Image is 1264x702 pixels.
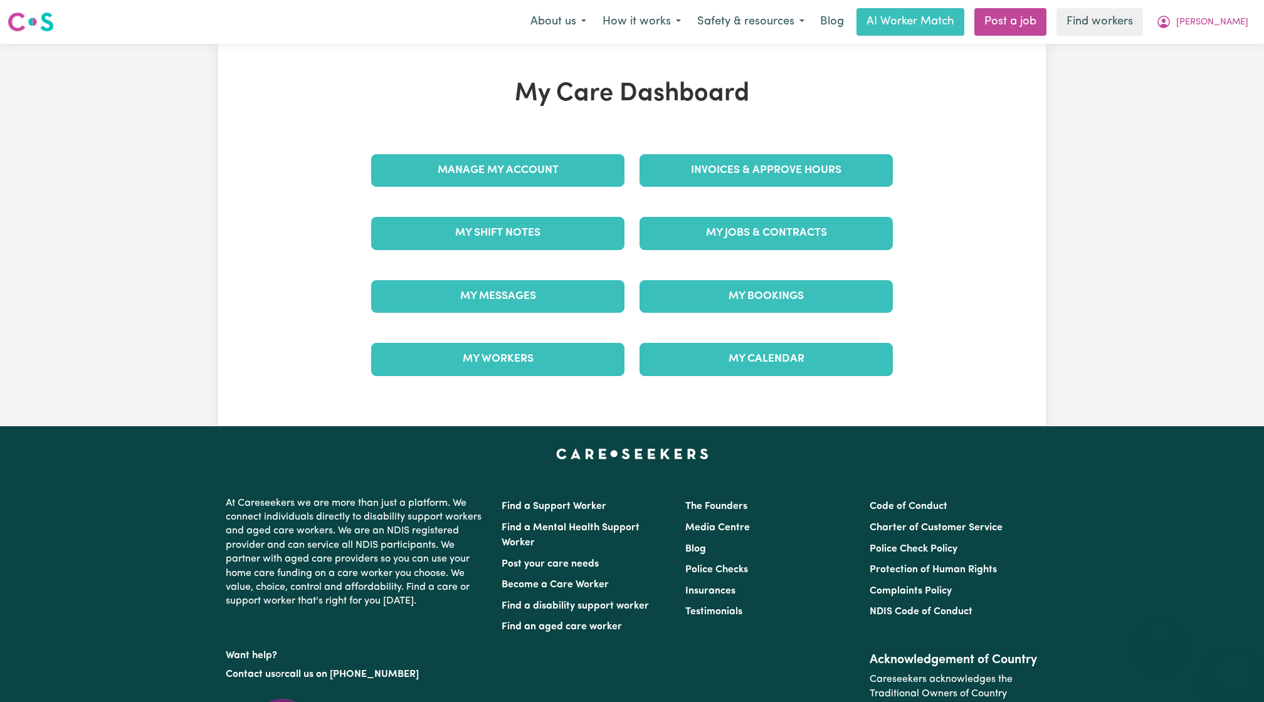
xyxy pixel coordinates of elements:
[502,580,609,590] a: Become a Care Worker
[813,8,851,36] a: Blog
[856,8,964,36] a: AI Worker Match
[371,217,624,249] a: My Shift Notes
[364,79,900,109] h1: My Care Dashboard
[870,607,972,617] a: NDIS Code of Conduct
[640,343,893,375] a: My Calendar
[1148,9,1256,35] button: My Account
[1214,652,1254,692] iframe: Button to launch messaging window
[685,565,748,575] a: Police Checks
[556,449,708,459] a: Careseekers home page
[502,501,606,511] a: Find a Support Worker
[685,523,750,533] a: Media Centre
[1176,16,1248,29] span: [PERSON_NAME]
[870,501,947,511] a: Code of Conduct
[371,280,624,313] a: My Messages
[371,343,624,375] a: My Workers
[1149,622,1174,647] iframe: Close message
[285,669,419,679] a: call us on [PHONE_NUMBER]
[502,523,640,548] a: Find a Mental Health Support Worker
[8,11,54,33] img: Careseekers logo
[870,565,997,575] a: Protection of Human Rights
[226,669,275,679] a: Contact us
[226,491,487,614] p: At Careseekers we are more than just a platform. We connect individuals directly to disability su...
[502,559,599,569] a: Post your care needs
[522,9,594,35] button: About us
[226,644,487,663] p: Want help?
[502,601,649,611] a: Find a disability support worker
[974,8,1046,36] a: Post a job
[870,652,1038,668] h2: Acknowledgement of Country
[685,544,706,554] a: Blog
[685,501,747,511] a: The Founders
[870,523,1003,533] a: Charter of Customer Service
[1056,8,1143,36] a: Find workers
[640,217,893,249] a: My Jobs & Contracts
[685,586,735,596] a: Insurances
[640,154,893,187] a: Invoices & Approve Hours
[8,8,54,36] a: Careseekers logo
[226,663,487,686] p: or
[502,622,622,632] a: Find an aged care worker
[689,9,813,35] button: Safety & resources
[870,544,957,554] a: Police Check Policy
[685,607,742,617] a: Testimonials
[640,280,893,313] a: My Bookings
[594,9,689,35] button: How it works
[870,586,952,596] a: Complaints Policy
[371,154,624,187] a: Manage My Account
